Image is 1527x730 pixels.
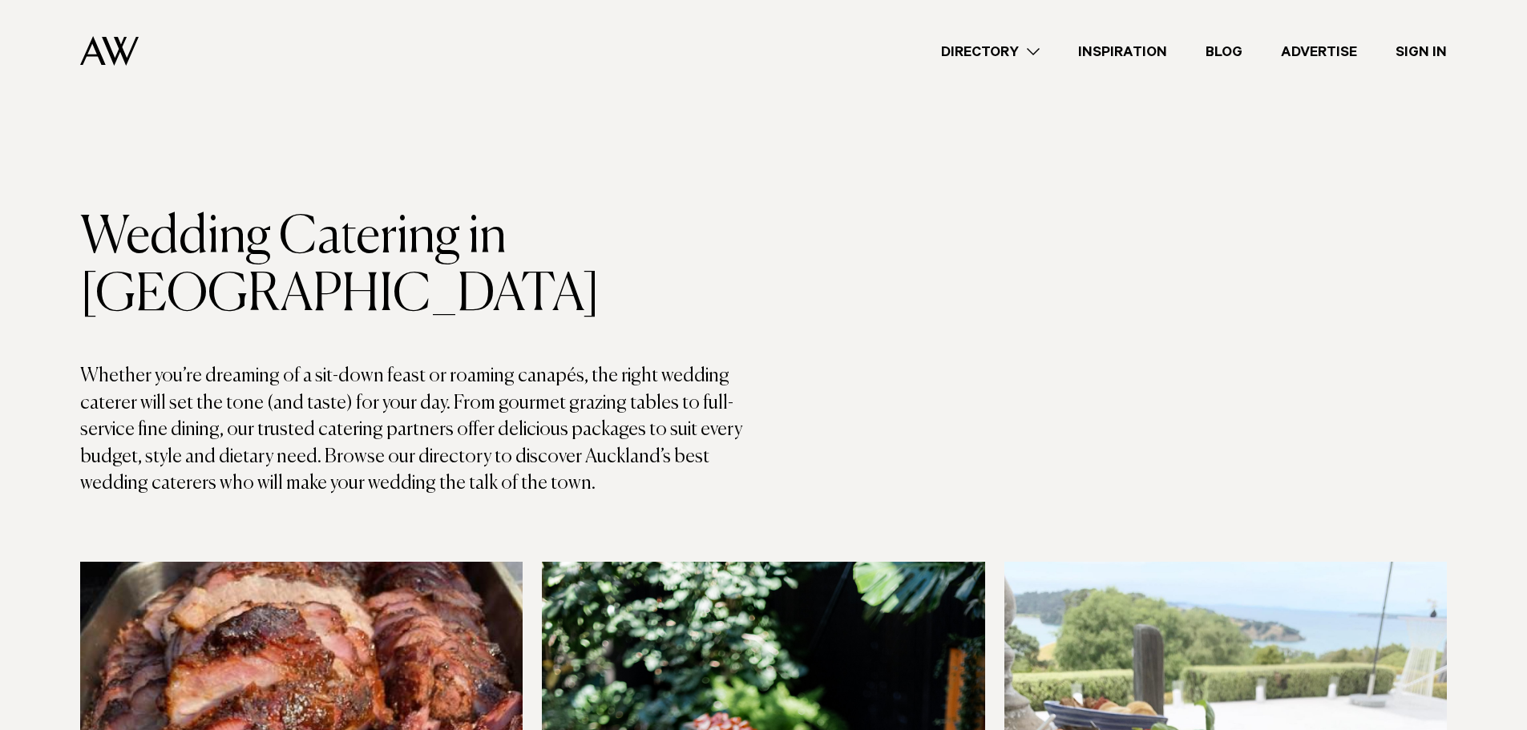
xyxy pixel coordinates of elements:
[922,41,1059,63] a: Directory
[1186,41,1262,63] a: Blog
[1376,41,1466,63] a: Sign In
[80,36,139,66] img: Auckland Weddings Logo
[80,363,764,498] p: Whether you’re dreaming of a sit-down feast or roaming canapés, the right wedding caterer will se...
[1059,41,1186,63] a: Inspiration
[1262,41,1376,63] a: Advertise
[80,209,764,325] h1: Wedding Catering in [GEOGRAPHIC_DATA]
